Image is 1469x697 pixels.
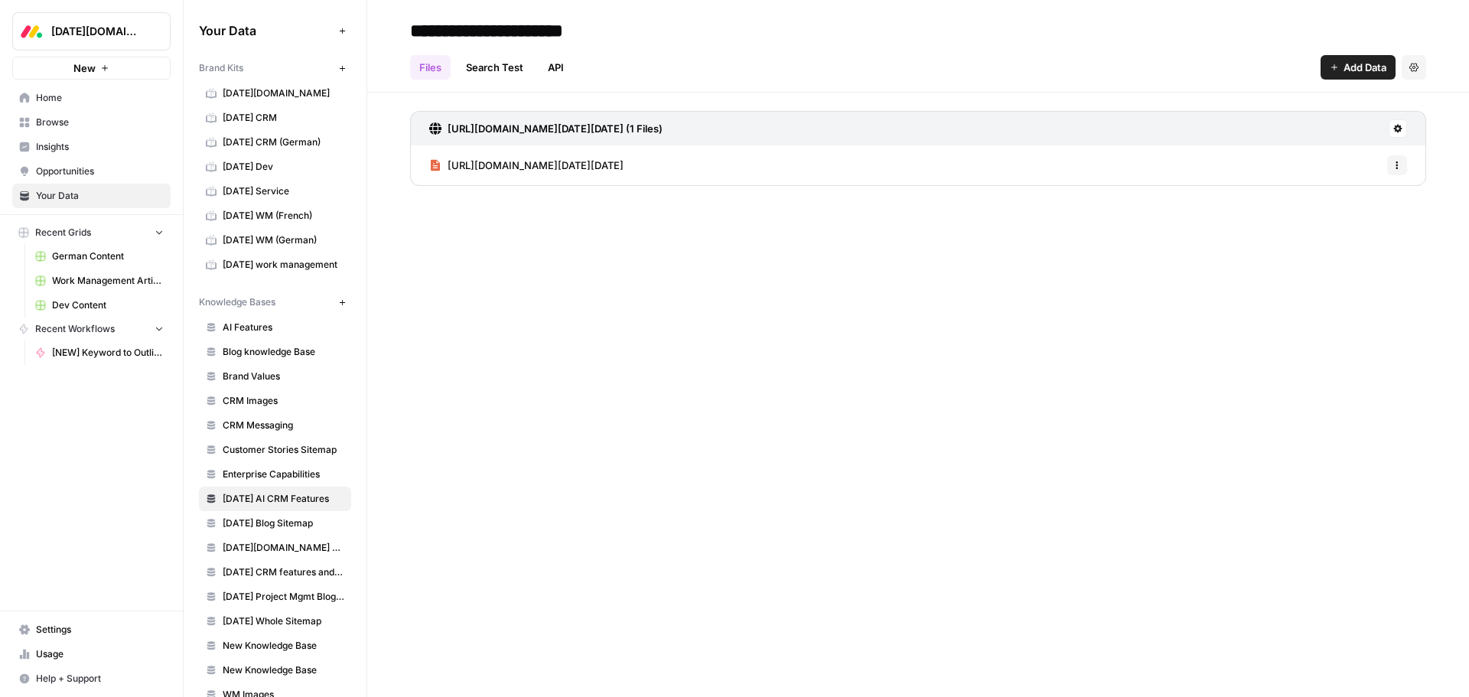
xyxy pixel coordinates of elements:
[199,585,351,609] a: [DATE] Project Mgmt Blog Sitemap
[12,110,171,135] a: Browse
[199,413,351,438] a: CRM Messaging
[223,321,344,334] span: AI Features
[199,560,351,585] a: [DATE] CRM features and use cases
[36,116,164,129] span: Browse
[223,209,344,223] span: [DATE] WM (French)
[223,614,344,628] span: [DATE] Whole Sitemap
[223,345,344,359] span: Blog knowledge Base
[223,467,344,481] span: Enterprise Capabilities
[199,228,351,252] a: [DATE] WM (German)
[199,389,351,413] a: CRM Images
[223,184,344,198] span: [DATE] Service
[35,226,91,239] span: Recent Grids
[52,346,164,360] span: [NEW] Keyword to Outline
[199,295,275,309] span: Knowledge Bases
[36,672,164,686] span: Help + Support
[12,617,171,642] a: Settings
[223,639,344,653] span: New Knowledge Base
[410,55,451,80] a: Files
[199,179,351,204] a: [DATE] Service
[223,663,344,677] span: New Knowledge Base
[28,269,171,293] a: Work Management Article Grid
[199,315,351,340] a: AI Features
[35,322,115,336] span: Recent Workflows
[199,658,351,682] a: New Knowledge Base
[52,298,164,312] span: Dev Content
[199,21,333,40] span: Your Data
[36,647,164,661] span: Usage
[199,633,351,658] a: New Knowledge Base
[12,86,171,110] a: Home
[36,140,164,154] span: Insights
[199,364,351,389] a: Brand Values
[199,340,351,364] a: Blog knowledge Base
[12,135,171,159] a: Insights
[1321,55,1396,80] button: Add Data
[52,249,164,263] span: German Content
[199,438,351,462] a: Customer Stories Sitemap
[36,623,164,637] span: Settings
[223,492,344,506] span: [DATE] AI CRM Features
[457,55,533,80] a: Search Test
[12,159,171,184] a: Opportunities
[223,590,344,604] span: [DATE] Project Mgmt Blog Sitemap
[12,57,171,80] button: New
[36,91,164,105] span: Home
[223,258,344,272] span: [DATE] work management
[199,511,351,536] a: [DATE] Blog Sitemap
[12,221,171,244] button: Recent Grids
[429,145,624,185] a: [URL][DOMAIN_NAME][DATE][DATE]
[12,12,171,50] button: Workspace: Monday.com
[199,61,243,75] span: Brand Kits
[539,55,573,80] a: API
[12,184,171,208] a: Your Data
[223,111,344,125] span: [DATE] CRM
[223,394,344,408] span: CRM Images
[223,565,344,579] span: [DATE] CRM features and use cases
[199,81,351,106] a: [DATE][DOMAIN_NAME]
[36,164,164,178] span: Opportunities
[28,340,171,365] a: [NEW] Keyword to Outline
[199,106,351,130] a: [DATE] CRM
[199,462,351,487] a: Enterprise Capabilities
[12,642,171,666] a: Usage
[18,18,45,45] img: Monday.com Logo
[223,160,344,174] span: [DATE] Dev
[199,536,351,560] a: [DATE][DOMAIN_NAME] AI offering
[28,244,171,269] a: German Content
[223,86,344,100] span: [DATE][DOMAIN_NAME]
[28,293,171,318] a: Dev Content
[223,541,344,555] span: [DATE][DOMAIN_NAME] AI offering
[199,155,351,179] a: [DATE] Dev
[223,370,344,383] span: Brand Values
[448,158,624,173] span: [URL][DOMAIN_NAME][DATE][DATE]
[223,516,344,530] span: [DATE] Blog Sitemap
[429,112,663,145] a: [URL][DOMAIN_NAME][DATE][DATE] (1 Files)
[1344,60,1386,75] span: Add Data
[223,419,344,432] span: CRM Messaging
[223,443,344,457] span: Customer Stories Sitemap
[199,204,351,228] a: [DATE] WM (French)
[12,318,171,340] button: Recent Workflows
[36,189,164,203] span: Your Data
[51,24,144,39] span: [DATE][DOMAIN_NAME]
[199,487,351,511] a: [DATE] AI CRM Features
[199,130,351,155] a: [DATE] CRM (German)
[199,609,351,633] a: [DATE] Whole Sitemap
[73,60,96,76] span: New
[52,274,164,288] span: Work Management Article Grid
[12,666,171,691] button: Help + Support
[199,252,351,277] a: [DATE] work management
[223,135,344,149] span: [DATE] CRM (German)
[448,121,663,136] h3: [URL][DOMAIN_NAME][DATE][DATE] (1 Files)
[223,233,344,247] span: [DATE] WM (German)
